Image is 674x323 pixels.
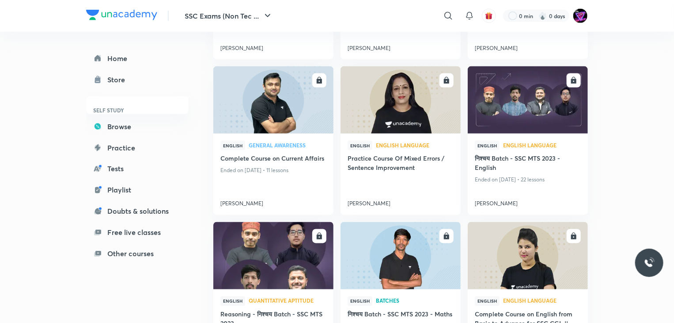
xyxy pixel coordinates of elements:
span: English [348,296,372,306]
img: new-thumbnail [212,222,334,290]
a: Other courses [86,245,189,263]
p: Ended on [DATE] • 22 lessons [475,174,581,186]
a: new-thumbnail [341,222,461,289]
a: new-thumbnail [468,66,588,134]
span: English [220,141,245,150]
span: English Language [503,298,581,304]
a: Playlist [86,181,189,199]
div: Store [107,74,130,85]
a: Store [86,71,189,88]
img: new-thumbnail [466,222,589,290]
a: Quantitative Aptitude [249,298,326,304]
button: SSC Exams (Non Tec ... [179,7,278,25]
img: streak [538,12,547,20]
span: English [475,141,500,150]
a: Home [86,50,189,67]
p: Ended on [DATE] • 11 lessons [220,165,326,177]
button: avatar [482,9,496,23]
a: [PERSON_NAME] [475,196,581,208]
a: new-thumbnail [213,222,333,289]
a: General Awareness [249,142,326,149]
h6: SELF STUDY [86,103,189,118]
a: [PERSON_NAME] [348,41,454,52]
img: ttu [644,258,655,268]
a: Browse [86,118,189,135]
span: English [475,296,500,306]
a: English Language [503,142,581,149]
a: [PERSON_NAME] [220,196,326,208]
a: new-thumbnail [213,66,333,134]
span: Batches [376,298,454,304]
a: Practice [86,139,189,157]
a: Tests [86,160,189,178]
a: Free live classes [86,224,189,242]
a: निश्चय Batch - SSC MTS 2023 - Maths [348,310,454,321]
a: new-thumbnail [341,66,461,134]
img: new-thumbnail [339,66,462,135]
span: English [220,296,245,306]
a: निश्चय Batch - SSC MTS 2023 - English [475,154,581,174]
img: Company Logo [86,10,157,20]
span: English [348,141,372,150]
a: Practice Course Of Mixed Errors / Sentence Improvement [348,154,454,174]
img: new-thumbnail [339,222,462,290]
img: new-thumbnail [466,66,589,135]
img: new-thumbnail [212,66,334,135]
span: Quantitative Aptitude [249,298,326,304]
a: new-thumbnail [468,222,588,289]
a: Doubts & solutions [86,203,189,220]
a: [PERSON_NAME] [220,41,326,52]
a: English Language [503,298,581,304]
a: Batches [376,298,454,304]
a: Complete Course on Current Affairs [220,154,326,165]
a: English Language [376,142,454,149]
img: do everything gaming yt [573,8,588,23]
a: [PERSON_NAME] [348,196,454,208]
img: avatar [485,12,493,20]
a: [PERSON_NAME] [475,41,581,52]
a: Company Logo [86,10,157,23]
